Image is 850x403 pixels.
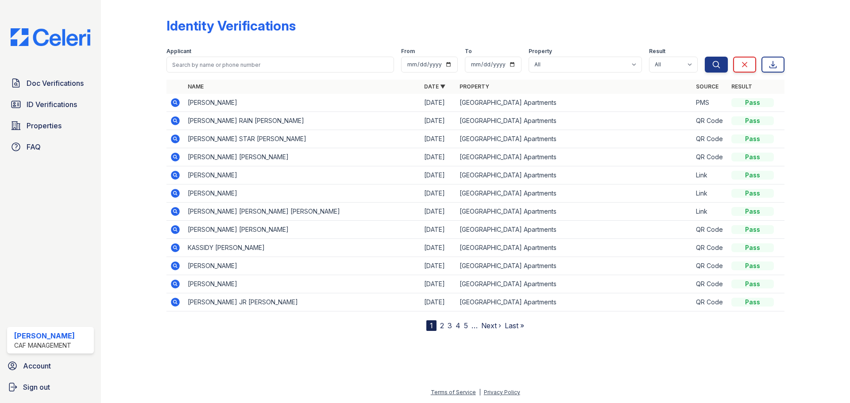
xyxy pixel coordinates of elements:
[421,112,456,130] td: [DATE]
[731,280,774,288] div: Pass
[4,28,97,46] img: CE_Logo_Blue-a8612792a0a2168367f1c8372b55b34899dd931a85d93a1a3d3e32e68fde9ad4.png
[27,142,41,152] span: FAQ
[421,293,456,311] td: [DATE]
[188,83,204,90] a: Name
[471,320,478,331] span: …
[23,382,50,392] span: Sign out
[731,153,774,161] div: Pass
[731,171,774,180] div: Pass
[421,203,456,221] td: [DATE]
[731,98,774,107] div: Pass
[184,293,421,311] td: [PERSON_NAME] JR [PERSON_NAME]
[166,18,296,34] div: Identity Verifications
[4,378,97,396] a: Sign out
[731,116,774,125] div: Pass
[456,130,692,148] td: [GEOGRAPHIC_DATA] Apartments
[505,321,524,330] a: Last »
[731,225,774,234] div: Pass
[649,48,665,55] label: Result
[481,321,501,330] a: Next ›
[184,148,421,166] td: [PERSON_NAME] [PERSON_NAME]
[27,78,84,88] span: Doc Verifications
[421,94,456,112] td: [DATE]
[421,166,456,184] td: [DATE]
[692,239,728,257] td: QR Code
[184,130,421,148] td: [PERSON_NAME] STAR [PERSON_NAME]
[456,221,692,239] td: [GEOGRAPHIC_DATA] Apartments
[184,184,421,203] td: [PERSON_NAME]
[731,298,774,307] div: Pass
[421,184,456,203] td: [DATE]
[529,48,552,55] label: Property
[692,130,728,148] td: QR Code
[731,261,774,270] div: Pass
[7,74,94,92] a: Doc Verifications
[27,120,62,131] span: Properties
[421,221,456,239] td: [DATE]
[479,389,481,395] div: |
[448,321,452,330] a: 3
[166,57,394,73] input: Search by name or phone number
[456,148,692,166] td: [GEOGRAPHIC_DATA] Apartments
[692,293,728,311] td: QR Code
[464,321,468,330] a: 5
[731,207,774,216] div: Pass
[14,330,75,341] div: [PERSON_NAME]
[456,257,692,275] td: [GEOGRAPHIC_DATA] Apartments
[456,239,692,257] td: [GEOGRAPHIC_DATA] Apartments
[166,48,191,55] label: Applicant
[184,239,421,257] td: KASSIDY [PERSON_NAME]
[14,341,75,350] div: CAF Management
[456,293,692,311] td: [GEOGRAPHIC_DATA] Apartments
[456,166,692,184] td: [GEOGRAPHIC_DATA] Apartments
[692,275,728,293] td: QR Code
[23,361,51,371] span: Account
[465,48,472,55] label: To
[421,148,456,166] td: [DATE]
[7,117,94,134] a: Properties
[421,275,456,293] td: [DATE]
[184,112,421,130] td: [PERSON_NAME] RAIN [PERSON_NAME]
[426,320,437,331] div: 1
[456,112,692,130] td: [GEOGRAPHIC_DATA] Apartments
[431,389,476,395] a: Terms of Service
[696,83,719,90] a: Source
[4,357,97,375] a: Account
[456,321,460,330] a: 4
[692,94,728,112] td: PMS
[692,148,728,166] td: QR Code
[692,221,728,239] td: QR Code
[692,257,728,275] td: QR Code
[731,83,752,90] a: Result
[692,203,728,221] td: Link
[460,83,489,90] a: Property
[421,239,456,257] td: [DATE]
[731,243,774,252] div: Pass
[184,203,421,221] td: [PERSON_NAME] [PERSON_NAME] [PERSON_NAME]
[421,130,456,148] td: [DATE]
[692,184,728,203] td: Link
[484,389,520,395] a: Privacy Policy
[456,184,692,203] td: [GEOGRAPHIC_DATA] Apartments
[7,138,94,156] a: FAQ
[184,166,421,184] td: [PERSON_NAME]
[421,257,456,275] td: [DATE]
[440,321,444,330] a: 2
[184,221,421,239] td: [PERSON_NAME] [PERSON_NAME]
[456,203,692,221] td: [GEOGRAPHIC_DATA] Apartments
[424,83,445,90] a: Date ▼
[692,166,728,184] td: Link
[27,99,77,110] span: ID Verifications
[731,134,774,143] div: Pass
[184,94,421,112] td: [PERSON_NAME]
[184,257,421,275] td: [PERSON_NAME]
[456,275,692,293] td: [GEOGRAPHIC_DATA] Apartments
[184,275,421,293] td: [PERSON_NAME]
[692,112,728,130] td: QR Code
[456,94,692,112] td: [GEOGRAPHIC_DATA] Apartments
[7,96,94,113] a: ID Verifications
[731,189,774,198] div: Pass
[401,48,415,55] label: From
